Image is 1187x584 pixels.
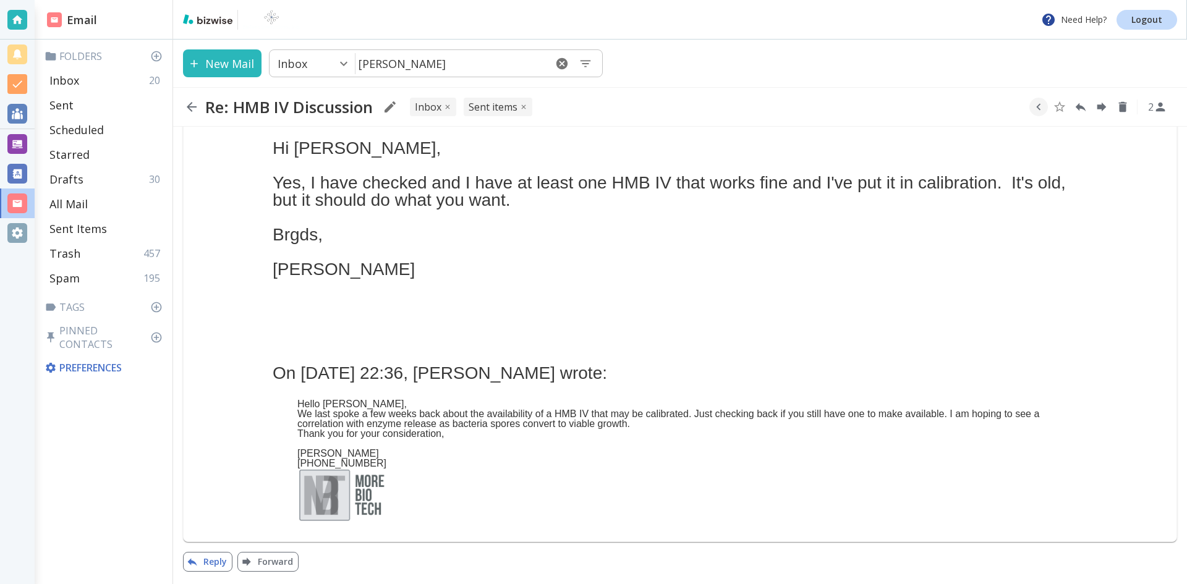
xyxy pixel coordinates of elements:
[49,147,90,162] p: Starred
[1113,98,1132,116] button: Delete
[45,241,168,266] div: Trash457
[45,142,168,167] div: Starred
[1131,15,1162,24] p: Logout
[183,49,262,77] button: New Mail
[45,49,168,63] p: Folders
[49,73,79,88] p: Inbox
[149,172,165,186] p: 30
[45,192,168,216] div: All Mail
[355,51,545,76] input: Search
[205,97,373,117] h2: Re: HMB IV Discussion
[469,100,517,114] p: Sent Items
[49,246,80,261] p: Trash
[49,98,74,112] p: Sent
[415,100,441,114] p: INBOX
[1148,100,1154,114] p: 2
[47,12,97,28] h2: Email
[49,122,104,137] p: Scheduled
[45,216,168,241] div: Sent Items
[1092,98,1111,116] button: Forward
[42,356,168,379] div: Preferences
[183,552,232,572] button: Reply
[1041,12,1107,27] p: Need Help?
[1142,92,1172,122] button: See Participants
[47,12,62,27] img: DashboardSidebarEmail.svg
[237,552,299,572] button: Forward
[183,14,232,24] img: bizwise
[243,10,300,30] img: BioTech International
[1071,98,1090,116] button: Reply
[45,324,168,351] p: Pinned Contacts
[45,93,168,117] div: Sent
[49,271,80,286] p: Spam
[45,117,168,142] div: Scheduled
[49,221,107,236] p: Sent Items
[45,167,168,192] div: Drafts30
[45,266,168,290] div: Spam195
[49,197,88,211] p: All Mail
[143,247,165,260] p: 457
[49,172,83,187] p: Drafts
[143,271,165,285] p: 195
[149,74,165,87] p: 20
[45,68,168,93] div: Inbox20
[1117,10,1177,30] a: Logout
[45,361,165,375] p: Preferences
[278,56,307,71] p: Inbox
[45,300,168,314] p: Tags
